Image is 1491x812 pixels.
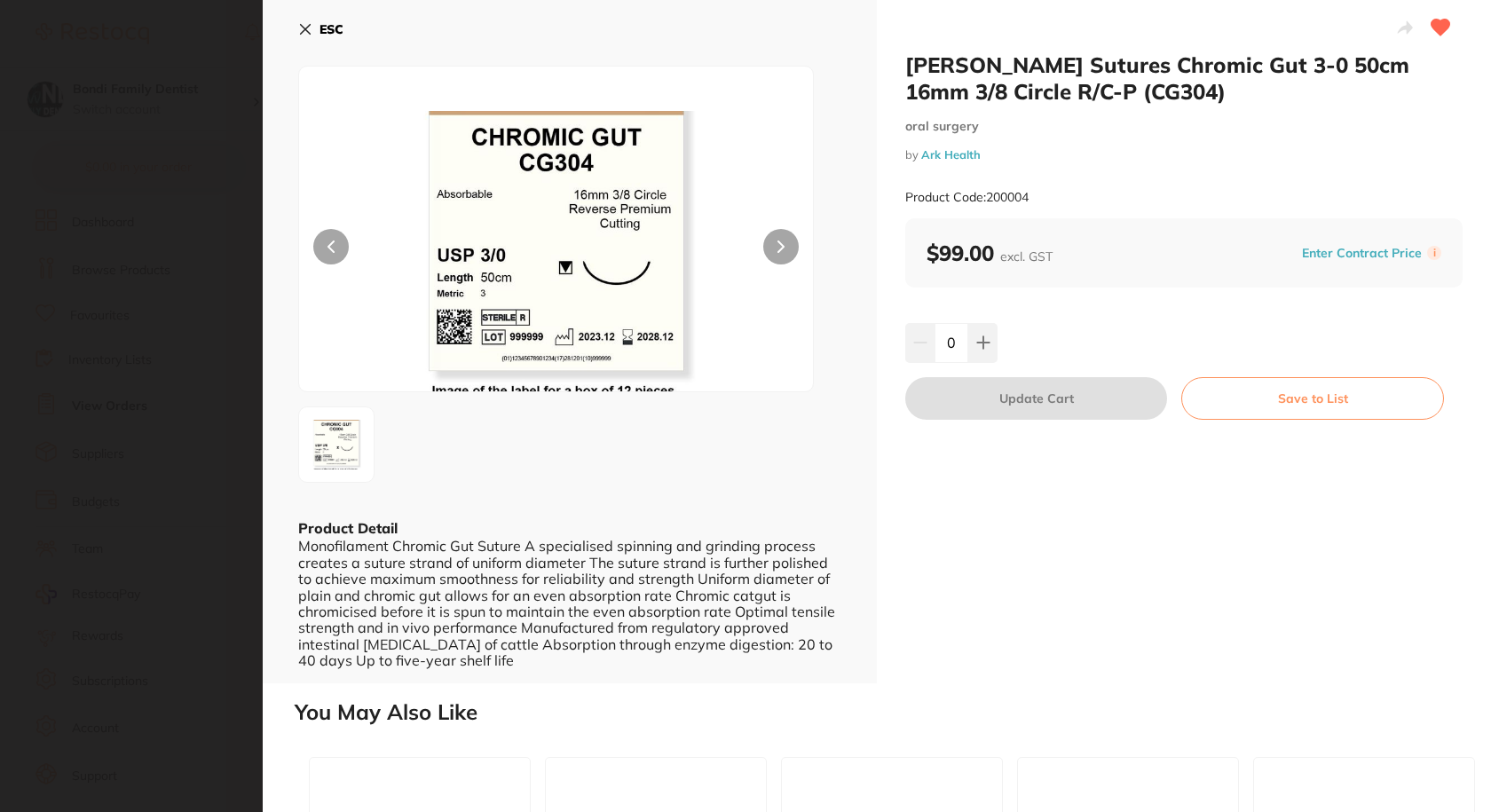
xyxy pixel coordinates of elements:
[1181,377,1444,420] button: Save to List
[298,538,841,668] div: Monofilament Chromic Gut Suture A specialised spinning and grinding process creates a suture stra...
[319,21,343,37] b: ESC
[905,148,1463,162] small: by
[905,377,1167,420] button: Update Cart
[402,111,711,391] img: ay8yMDAwMDQtanBn
[1427,246,1441,260] label: i
[927,240,1053,266] b: $99.00
[921,147,981,162] a: Ark Health
[905,51,1463,105] h2: [PERSON_NAME] Sutures Chromic Gut 3-0 50cm 16mm 3/8 Circle R/C-P (CG304)
[298,14,343,44] button: ESC
[1000,248,1053,264] span: excl. GST
[1297,245,1427,262] button: Enter Contract Price
[905,190,1029,205] small: Product Code: 200004
[304,413,368,477] img: ay8yMDAwMDQtanBn
[905,119,1463,134] small: oral surgery
[295,700,1484,725] h2: You May Also Like
[298,519,398,537] b: Product Detail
